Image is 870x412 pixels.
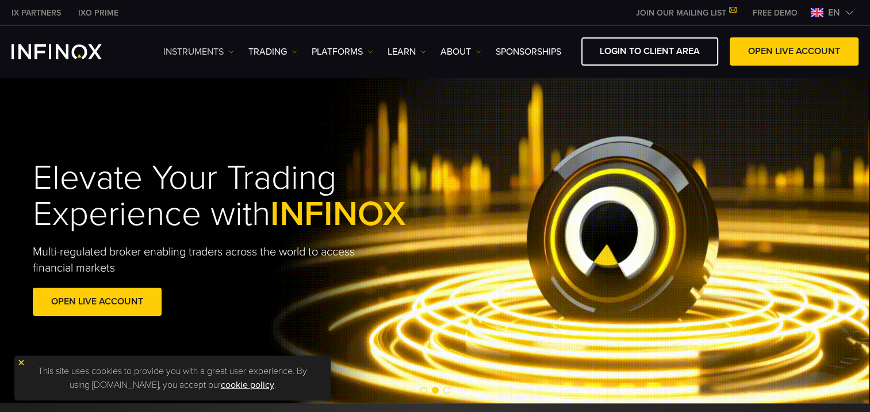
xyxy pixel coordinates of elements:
a: INFINOX [3,7,70,19]
span: en [823,6,845,20]
a: JOIN OUR MAILING LIST [627,8,744,18]
a: OPEN LIVE ACCOUNT [33,288,162,316]
img: yellow close icon [17,358,25,367]
a: INFINOX MENU [744,7,806,19]
p: Multi-regulated broker enabling traders across the world to access financial markets [33,244,374,276]
a: INFINOX Logo [12,44,129,59]
span: Go to slide 3 [443,387,450,394]
p: This site uses cookies to provide you with a great user experience. By using [DOMAIN_NAME], you a... [20,361,325,395]
a: LOGIN TO CLIENT AREA [581,37,718,66]
span: Go to slide 1 [420,387,427,394]
a: SPONSORSHIPS [496,45,561,59]
a: Instruments [163,45,234,59]
a: cookie policy [221,379,274,391]
a: ABOUT [440,45,481,59]
a: TRADING [248,45,297,59]
a: INFINOX [70,7,127,19]
span: Go to slide 2 [432,387,439,394]
h1: Elevate Your Trading Experience with [33,160,459,232]
a: OPEN LIVE ACCOUNT [730,37,858,66]
a: Learn [388,45,426,59]
span: INFINOX [270,193,406,235]
a: PLATFORMS [312,45,373,59]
